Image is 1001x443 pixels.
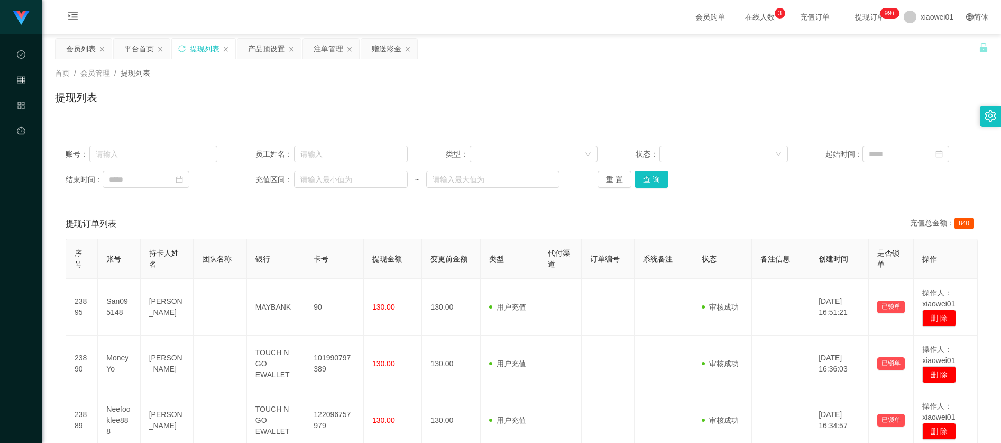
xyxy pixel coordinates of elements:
[422,279,481,336] td: 130.00
[775,8,785,19] sup: 3
[489,303,526,311] span: 用户充值
[760,255,790,263] span: 备注信息
[408,174,426,185] span: ~
[922,255,937,263] span: 操作
[405,46,411,52] i: 图标: close
[922,345,955,365] span: 操作人：xiaowei01
[178,45,186,52] i: 图标: sync
[585,151,591,158] i: 图标: down
[880,8,899,19] sup: 1209
[17,121,25,228] a: 图标: dashboard平台首页
[190,39,219,59] div: 提现列表
[106,255,121,263] span: 账号
[149,249,179,268] span: 持卡人姓名
[80,69,110,77] span: 会员管理
[66,279,98,336] td: 23895
[795,13,835,21] span: 充值订单
[910,218,978,230] div: 充值总金额：
[372,303,395,311] span: 130.00
[810,279,869,336] td: [DATE] 16:51:21
[740,13,780,21] span: 在线人数
[255,174,293,185] span: 充值区间：
[922,402,955,421] span: 操作人：xiaowei01
[124,39,154,59] div: 平台首页
[966,13,974,21] i: 图标: global
[372,255,402,263] span: 提现金额
[489,255,504,263] span: 类型
[98,336,140,392] td: MoneyYo
[13,11,30,25] img: logo.9652507e.png
[89,146,218,162] input: 请输入
[17,76,25,170] span: 会员管理
[548,249,570,268] span: 代付渠道
[702,416,739,424] span: 审核成功
[877,249,899,268] span: 是否锁单
[66,39,96,59] div: 会员列表
[590,255,620,263] span: 订单编号
[99,46,105,52] i: 图标: close
[954,218,974,229] span: 840
[598,171,631,188] button: 重 置
[294,146,408,162] input: 请输入
[635,171,668,188] button: 查 询
[121,69,150,77] span: 提现列表
[17,71,25,92] i: 图标: table
[877,357,905,370] button: 已锁单
[372,359,395,368] span: 130.00
[702,303,739,311] span: 审核成功
[294,171,408,188] input: 请输入最小值为
[55,89,97,105] h1: 提现列表
[114,69,116,77] span: /
[922,423,956,440] button: 删 除
[922,310,956,327] button: 删 除
[430,255,467,263] span: 变更前金额
[314,39,343,59] div: 注单管理
[74,69,76,77] span: /
[643,255,673,263] span: 系统备注
[985,110,996,122] i: 图标: setting
[426,171,560,188] input: 请输入最大值为
[372,416,395,424] span: 130.00
[810,336,869,392] td: [DATE] 16:36:03
[157,46,163,52] i: 图标: close
[305,336,364,392] td: 101990797389
[66,218,116,230] span: 提现订单列表
[305,279,364,336] td: 90
[935,150,943,158] i: 图标: calendar
[702,255,717,263] span: 状态
[877,301,905,313] button: 已锁单
[141,336,194,392] td: [PERSON_NAME]
[223,46,229,52] i: 图标: close
[255,255,270,263] span: 银行
[922,288,955,308] span: 操作人：xiaowei01
[346,46,353,52] i: 图标: close
[372,39,401,59] div: 赠送彩金
[778,8,782,19] p: 3
[489,416,526,424] span: 用户充值
[17,96,25,117] i: 图标: appstore-o
[75,249,82,268] span: 序号
[850,13,890,21] span: 提现订单
[702,359,739,368] span: 审核成功
[979,43,988,52] i: 图标: unlock
[176,176,183,183] i: 图标: calendar
[288,46,295,52] i: 图标: close
[877,414,905,427] button: 已锁单
[66,149,89,160] span: 账号：
[636,149,659,160] span: 状态：
[248,39,285,59] div: 产品预设置
[55,69,70,77] span: 首页
[446,149,470,160] span: 类型：
[55,1,91,34] i: 图标: menu-unfold
[247,336,306,392] td: TOUCH N GO EWALLET
[489,359,526,368] span: 用户充值
[17,51,25,145] span: 数据中心
[314,255,328,263] span: 卡号
[17,46,25,67] i: 图标: check-circle-o
[819,255,848,263] span: 创建时间
[247,279,306,336] td: MAYBANK
[17,102,25,196] span: 产品管理
[98,279,140,336] td: San095148
[66,336,98,392] td: 23890
[775,151,782,158] i: 图标: down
